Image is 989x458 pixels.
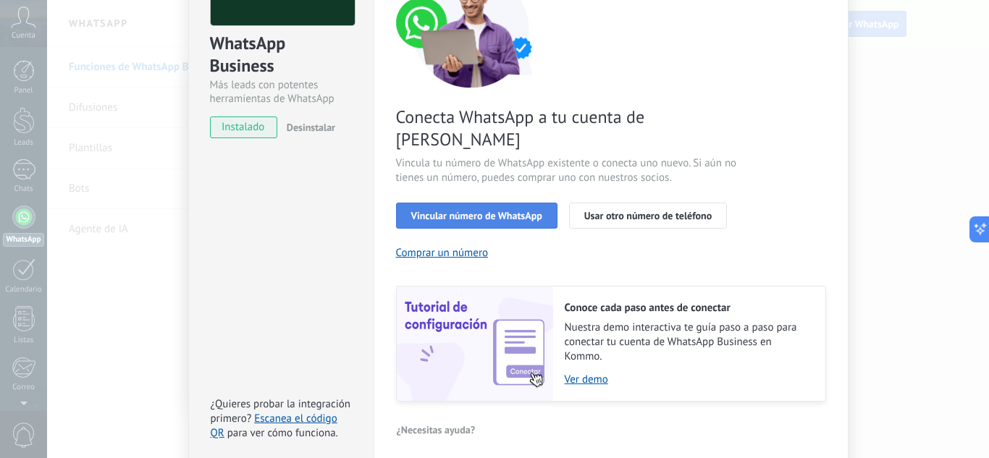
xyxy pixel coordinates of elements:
[565,321,811,364] span: Nuestra demo interactiva te guía paso a paso para conectar tu cuenta de WhatsApp Business en Kommo.
[287,121,335,134] span: Desinstalar
[227,426,338,440] span: para ver cómo funciona.
[565,301,811,315] h2: Conoce cada paso antes de conectar
[396,246,489,260] button: Comprar un número
[211,397,351,425] span: ¿Quieres probar la integración primero?
[281,116,335,138] button: Desinstalar
[411,211,542,221] span: Vincular número de WhatsApp
[211,116,277,138] span: instalado
[396,203,557,229] button: Vincular número de WhatsApp
[565,373,811,386] a: Ver demo
[396,156,741,185] span: Vincula tu número de WhatsApp existente o conecta uno nuevo. Si aún no tienes un número, puedes c...
[584,211,712,221] span: Usar otro número de teléfono
[397,425,476,435] span: ¿Necesitas ayuda?
[569,203,727,229] button: Usar otro número de teléfono
[396,106,741,150] span: Conecta WhatsApp a tu cuenta de [PERSON_NAME]
[210,78,353,106] div: Más leads con potentes herramientas de WhatsApp
[210,32,353,78] div: WhatsApp Business
[396,419,476,441] button: ¿Necesitas ayuda?
[211,412,337,440] a: Escanea el código QR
